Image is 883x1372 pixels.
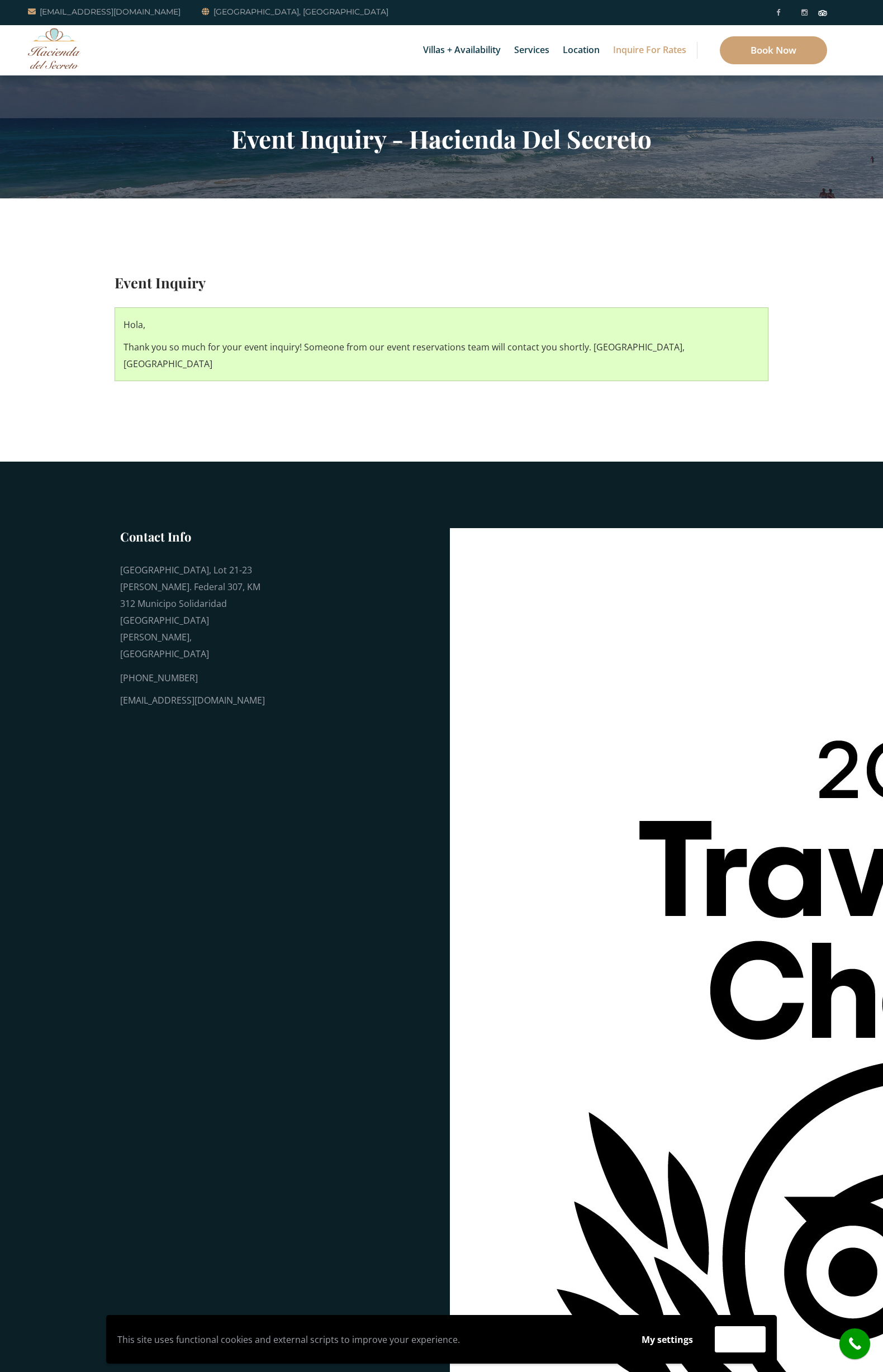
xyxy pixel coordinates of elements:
[28,5,181,18] a: [EMAIL_ADDRESS][DOMAIN_NAME]
[631,1327,704,1352] button: My settings
[818,10,827,16] img: Tripadvisor_logomark.svg
[509,25,555,75] a: Services
[115,124,768,153] h2: Event Inquiry - Hacienda Del Secreto
[720,36,827,64] a: Book Now
[120,692,265,709] div: [EMAIL_ADDRESS][DOMAIN_NAME]
[117,1331,620,1348] p: This site uses functional cookies and external scripts to improve your experience.
[120,670,265,686] div: [PHONE_NUMBER]
[115,271,768,294] h2: Event Inquiry
[124,339,759,372] p: Thank you so much for your event inquiry! Someone from our event reservations team will contact y...
[607,25,692,75] a: Inquire for Rates
[839,1328,870,1359] a: call
[120,528,265,545] h3: Contact Info
[124,316,759,333] p: Hola,
[202,5,388,18] a: [GEOGRAPHIC_DATA], [GEOGRAPHIC_DATA]
[28,28,81,69] img: Awesome Logo
[557,25,605,75] a: Location
[417,25,506,75] a: Villas + Availability
[120,562,265,662] div: [GEOGRAPHIC_DATA], Lot 21-23 [PERSON_NAME]. Federal 307, KM 312 Municipo Solidaridad [GEOGRAPHIC_...
[842,1331,867,1356] i: call
[715,1326,766,1352] button: Accept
